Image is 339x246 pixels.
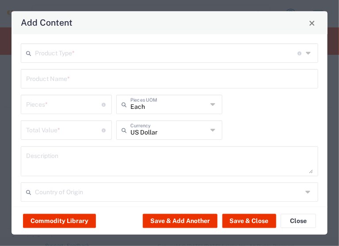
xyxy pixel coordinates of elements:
[306,17,318,29] button: Close
[143,214,217,228] button: Save & Add Another
[23,214,96,228] button: Commodity Library
[222,214,276,228] button: Save & Close
[21,16,72,29] h4: Add Content
[281,214,316,228] button: Close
